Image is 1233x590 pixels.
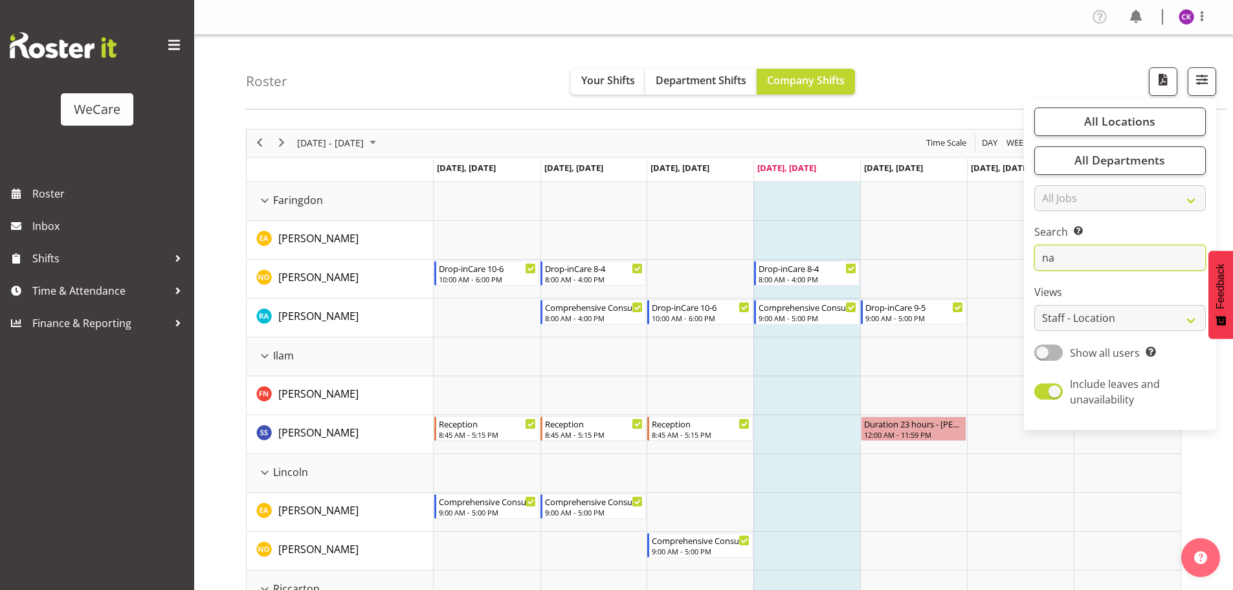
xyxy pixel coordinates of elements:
[1188,67,1216,96] button: Filter Shifts
[249,130,271,157] div: previous period
[757,162,816,174] span: [DATE], [DATE]
[540,261,646,286] div: Natasha Ottley"s event - Drop-inCare 8-4 Begin From Tuesday, September 16, 2025 at 8:00:00 AM GMT...
[864,162,923,174] span: [DATE], [DATE]
[273,348,294,363] span: Ilam
[754,261,860,286] div: Natasha Ottley"s event - Drop-inCare 8-4 Begin From Thursday, September 18, 2025 at 8:00:00 AM GM...
[278,425,359,440] a: [PERSON_NAME]
[759,301,856,313] div: Comprehensive Consult 9-5
[439,507,537,517] div: 9:00 AM - 5:00 PM
[247,299,434,337] td: Rachna Anderson resource
[545,313,643,323] div: 8:00 AM - 4:00 PM
[10,32,117,58] img: Rosterit website logo
[32,281,168,301] span: Time & Attendance
[1179,9,1194,25] img: chloe-kim10479.jpg
[864,417,963,430] div: Duration 23 hours - [PERSON_NAME]
[273,135,291,151] button: Next
[652,546,750,556] div: 9:00 AM - 5:00 PM
[32,184,188,203] span: Roster
[1070,346,1140,360] span: Show all users
[439,262,537,275] div: Drop-inCare 10-6
[247,415,434,454] td: Savanna Samson resource
[278,269,359,285] a: [PERSON_NAME]
[247,182,434,221] td: Faringdon resource
[1034,284,1206,300] label: Views
[767,73,845,87] span: Company Shifts
[278,270,359,284] span: [PERSON_NAME]
[545,495,643,508] div: Comprehensive Consult
[32,216,188,236] span: Inbox
[434,494,540,519] div: Ena Advincula"s event - Comprehensive Consult Begin From Monday, September 15, 2025 at 9:00:00 AM...
[1005,135,1031,151] button: Timeline Week
[864,429,963,440] div: 12:00 AM - 11:59 PM
[434,416,540,441] div: Savanna Samson"s event - Reception Begin From Monday, September 15, 2025 at 8:45:00 AM GMT+12:00 ...
[865,313,963,323] div: 9:00 AM - 5:00 PM
[247,221,434,260] td: Ena Advincula resource
[1149,67,1177,96] button: Download a PDF of the roster according to the set date range.
[74,100,120,119] div: WeCare
[247,337,434,376] td: Ilam resource
[754,300,860,324] div: Rachna Anderson"s event - Comprehensive Consult 9-5 Begin From Thursday, September 18, 2025 at 9:...
[273,464,308,480] span: Lincoln
[1084,113,1155,129] span: All Locations
[439,429,537,440] div: 8:45 AM - 5:15 PM
[278,308,359,324] a: [PERSON_NAME]
[652,429,750,440] div: 8:45 AM - 5:15 PM
[861,300,966,324] div: Rachna Anderson"s event - Drop-inCare 9-5 Begin From Friday, September 19, 2025 at 9:00:00 AM GMT...
[247,260,434,299] td: Natasha Ottley resource
[247,376,434,415] td: Firdous Naqvi resource
[1034,245,1206,271] input: Search
[545,262,643,275] div: Drop-inCare 8-4
[544,162,603,174] span: [DATE], [DATE]
[437,162,496,174] span: [DATE], [DATE]
[925,135,968,151] span: Time Scale
[296,135,365,151] span: [DATE] - [DATE]
[278,503,359,518] a: [PERSON_NAME]
[759,313,856,323] div: 9:00 AM - 5:00 PM
[278,541,359,557] a: [PERSON_NAME]
[434,261,540,286] div: Natasha Ottley"s event - Drop-inCare 10-6 Begin From Monday, September 15, 2025 at 10:00:00 AM GM...
[1194,551,1207,564] img: help-xxl-2.png
[647,416,753,441] div: Savanna Samson"s event - Reception Begin From Wednesday, September 17, 2025 at 8:45:00 AM GMT+12:...
[295,135,382,151] button: September 2025
[246,74,287,89] h4: Roster
[278,231,359,246] a: [PERSON_NAME]
[540,494,646,519] div: Ena Advincula"s event - Comprehensive Consult Begin From Tuesday, September 16, 2025 at 9:00:00 A...
[293,130,384,157] div: September 15 - 21, 2025
[981,135,999,151] span: Day
[540,416,646,441] div: Savanna Samson"s event - Reception Begin From Tuesday, September 16, 2025 at 8:45:00 AM GMT+12:00...
[545,417,643,430] div: Reception
[545,429,643,440] div: 8:45 AM - 5:15 PM
[645,69,757,95] button: Department Shifts
[647,533,753,558] div: Natasha Ottley"s event - Comprehensive Consult Begin From Wednesday, September 17, 2025 at 9:00:0...
[247,493,434,532] td: Ena Advincula resource
[1070,377,1160,407] span: Include leaves and unavailability
[1074,152,1165,168] span: All Departments
[1005,135,1030,151] span: Week
[861,416,966,441] div: Savanna Samson"s event - Duration 23 hours - Savanna Samson Begin From Friday, September 19, 2025...
[271,130,293,157] div: next period
[865,301,963,313] div: Drop-inCare 9-5
[278,503,359,517] span: [PERSON_NAME]
[1034,224,1206,240] label: Search
[759,274,856,284] div: 8:00 AM - 4:00 PM
[540,300,646,324] div: Rachna Anderson"s event - Comprehensive Consult 8-4 Begin From Tuesday, September 16, 2025 at 8:0...
[278,386,359,402] a: [PERSON_NAME]
[247,454,434,493] td: Lincoln resource
[1034,108,1206,136] button: All Locations
[1208,251,1233,339] button: Feedback - Show survey
[652,534,750,547] div: Comprehensive Consult
[278,231,359,245] span: [PERSON_NAME]
[980,135,1000,151] button: Timeline Day
[652,313,750,323] div: 10:00 AM - 6:00 PM
[656,73,746,87] span: Department Shifts
[652,417,750,430] div: Reception
[439,495,537,508] div: Comprehensive Consult
[545,274,643,284] div: 8:00 AM - 4:00 PM
[32,313,168,333] span: Finance & Reporting
[652,301,750,313] div: Drop-inCare 10-6
[545,507,643,517] div: 9:00 AM - 5:00 PM
[647,300,753,324] div: Rachna Anderson"s event - Drop-inCare 10-6 Begin From Wednesday, September 17, 2025 at 10:00:00 A...
[278,309,359,323] span: [PERSON_NAME]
